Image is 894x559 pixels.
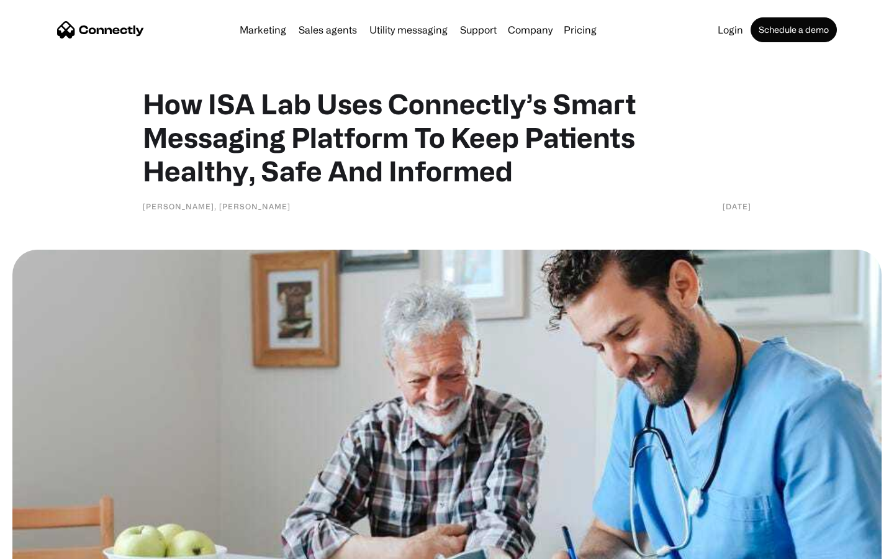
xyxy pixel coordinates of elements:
[559,25,602,35] a: Pricing
[143,87,751,188] h1: How ISA Lab Uses Connectly’s Smart Messaging Platform To Keep Patients Healthy, Safe And Informed
[751,17,837,42] a: Schedule a demo
[455,25,502,35] a: Support
[713,25,748,35] a: Login
[294,25,362,35] a: Sales agents
[25,537,74,555] ul: Language list
[12,537,74,555] aside: Language selected: English
[364,25,453,35] a: Utility messaging
[235,25,291,35] a: Marketing
[504,21,556,39] div: Company
[723,200,751,212] div: [DATE]
[508,21,553,39] div: Company
[57,20,144,39] a: home
[143,200,291,212] div: [PERSON_NAME], [PERSON_NAME]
